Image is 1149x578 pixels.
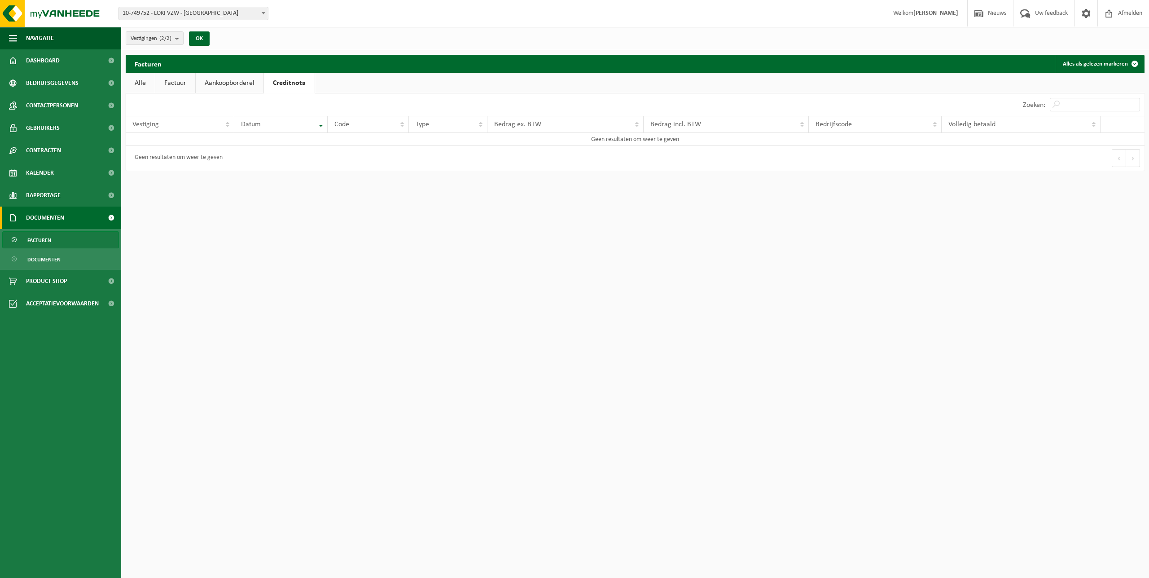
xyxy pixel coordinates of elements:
a: Aankoopborderel [196,73,263,93]
span: Navigatie [26,27,54,49]
a: Facturen [2,231,119,248]
span: Code [334,121,349,128]
button: Next [1126,149,1140,167]
count: (2/2) [159,35,171,41]
span: Documenten [26,207,64,229]
span: Contactpersonen [26,94,78,117]
span: Volledig betaald [948,121,996,128]
span: Facturen [27,232,51,249]
button: Alles als gelezen markeren [1056,55,1144,73]
span: Vestiging [132,121,159,128]
span: Product Shop [26,270,67,292]
span: Datum [241,121,261,128]
a: Alle [126,73,155,93]
span: Bedrijfscode [816,121,852,128]
a: Creditnota [264,73,315,93]
span: 10-749752 - LOKI VZW - TERVUREN [119,7,268,20]
span: Kalender [26,162,54,184]
strong: [PERSON_NAME] [913,10,958,17]
span: Type [416,121,429,128]
span: Dashboard [26,49,60,72]
span: Acceptatievoorwaarden [26,292,99,315]
span: Documenten [27,251,61,268]
button: OK [189,31,210,46]
span: Bedrag ex. BTW [494,121,541,128]
span: Contracten [26,139,61,162]
label: Zoeken: [1023,101,1045,109]
a: Factuur [155,73,195,93]
span: Vestigingen [131,32,171,45]
button: Previous [1112,149,1126,167]
span: Rapportage [26,184,61,207]
span: Bedrag incl. BTW [650,121,701,128]
h2: Facturen [126,55,171,72]
span: Gebruikers [26,117,60,139]
td: Geen resultaten om weer te geven [126,133,1145,146]
span: Bedrijfsgegevens [26,72,79,94]
button: Vestigingen(2/2) [126,31,184,45]
div: Geen resultaten om weer te geven [130,150,223,166]
a: Documenten [2,251,119,268]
